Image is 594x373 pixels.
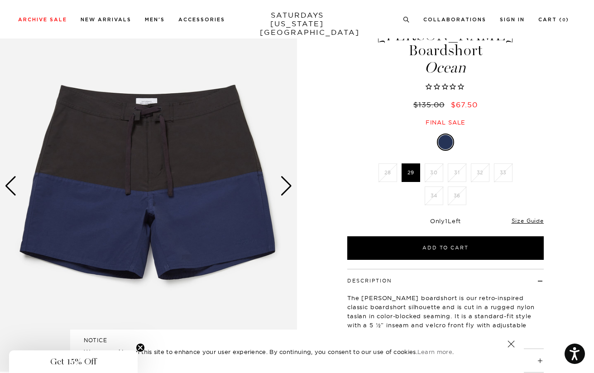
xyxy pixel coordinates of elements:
[346,119,545,126] div: Final sale
[18,17,67,22] a: Archive Sale
[347,293,544,339] p: The [PERSON_NAME] boardshort is our retro-inspired classic boardshort silhouette and is cut in a ...
[5,176,17,196] div: Previous slide
[413,100,448,109] del: $135.00
[451,100,478,109] span: $67.50
[402,163,420,182] label: 29
[417,348,452,355] a: Learn more
[445,217,448,225] span: 1
[346,60,545,75] span: Ocean
[347,278,392,283] button: Description
[423,17,486,22] a: Collaborations
[346,82,545,92] span: Rated 0.0 out of 5 stars 0 reviews
[260,11,335,37] a: SATURDAYS[US_STATE][GEOGRAPHIC_DATA]
[280,176,292,196] div: Next slide
[347,217,544,225] div: Only Left
[178,17,225,22] a: Accessories
[84,336,510,344] h5: NOTICE
[9,350,138,373] div: Get 15% OffClose teaser
[145,17,165,22] a: Men's
[50,356,96,367] span: Get 15% Off
[346,28,545,75] h1: [PERSON_NAME] Boardshort
[512,217,544,224] a: Size Guide
[136,343,145,352] button: Close teaser
[500,17,525,22] a: Sign In
[347,236,544,260] button: Add to Cart
[81,17,131,22] a: New Arrivals
[84,347,478,356] p: We use cookies on this site to enhance your user experience. By continuing, you consent to our us...
[538,17,569,22] a: Cart (0)
[562,18,566,22] small: 0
